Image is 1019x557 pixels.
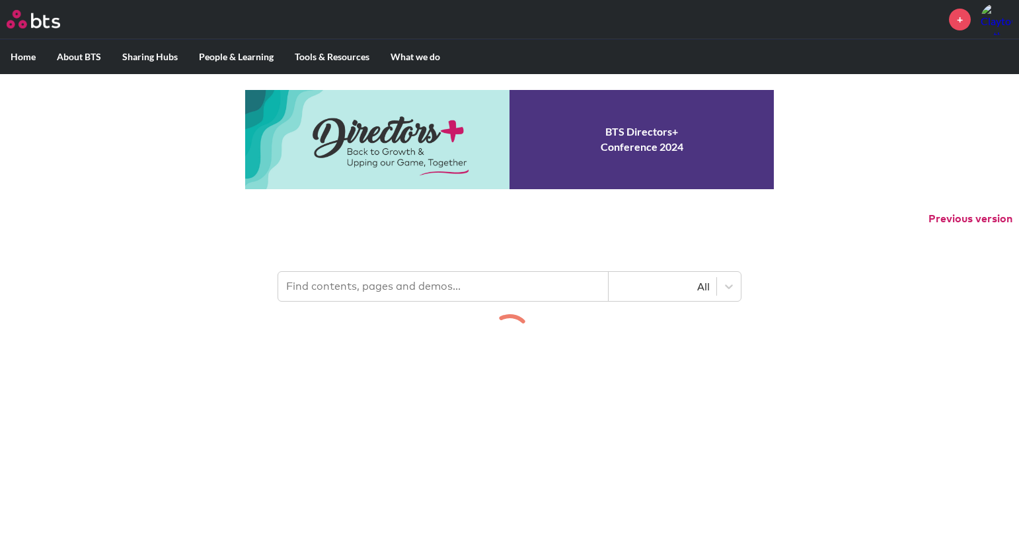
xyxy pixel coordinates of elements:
label: People & Learning [188,40,284,74]
label: What we do [380,40,451,74]
a: Conference 2024 [245,90,774,189]
a: + [949,9,971,30]
label: About BTS [46,40,112,74]
input: Find contents, pages and demos... [278,272,609,301]
label: Tools & Resources [284,40,380,74]
button: Previous version [928,212,1012,226]
a: Profile [981,3,1012,35]
a: Go home [7,10,85,28]
img: Clayton Botha [981,3,1012,35]
div: All [615,279,710,294]
label: Sharing Hubs [112,40,188,74]
img: BTS Logo [7,10,60,28]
